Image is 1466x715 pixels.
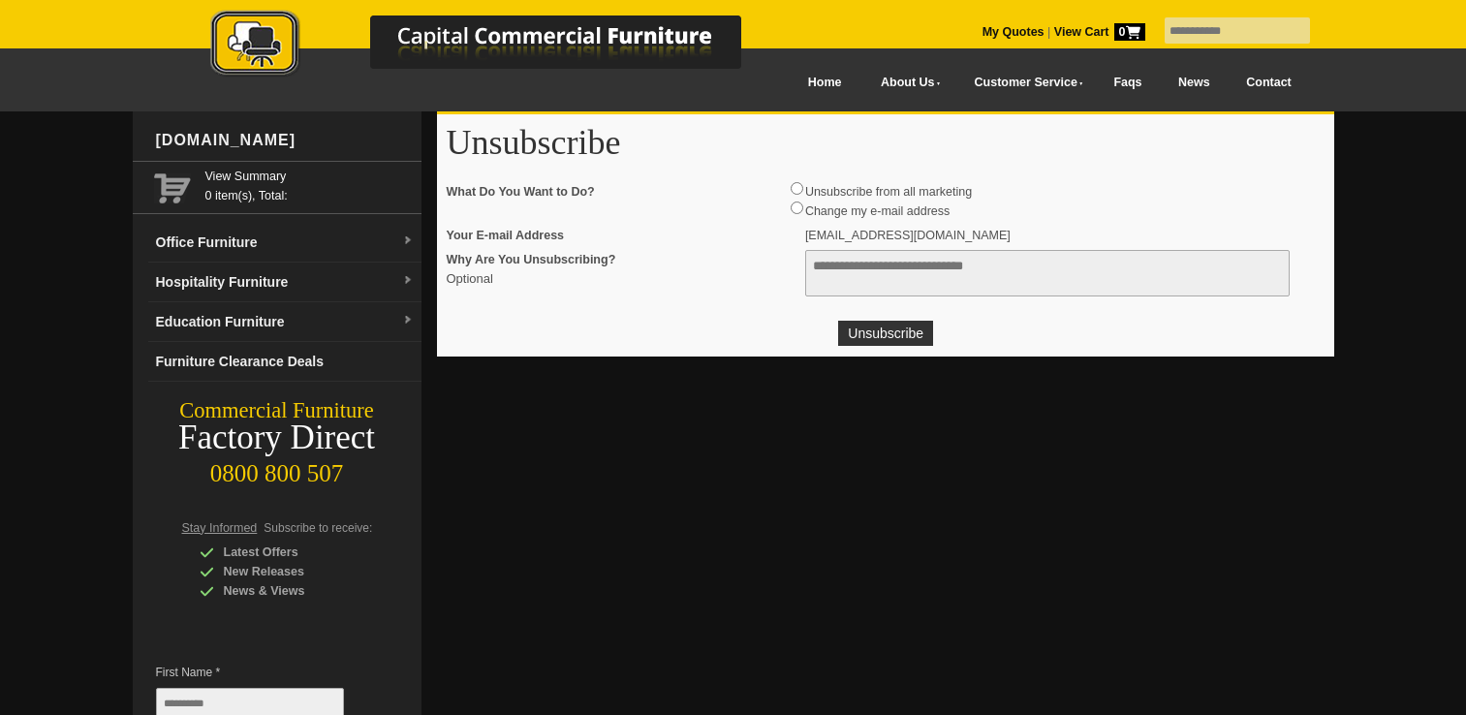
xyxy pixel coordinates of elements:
[133,424,421,451] div: Factory Direct
[148,263,421,302] a: Hospitality Furnituredropdown
[402,315,414,326] img: dropdown
[133,451,421,487] div: 0800 800 507
[148,111,421,170] div: [DOMAIN_NAME]
[205,167,414,186] a: View Summary
[402,235,414,247] img: dropdown
[447,182,795,202] span: What Do You Want to Do?
[447,269,795,289] span: Optional
[264,521,372,535] span: Subscribe to receive:
[859,61,952,105] a: About Us
[1228,61,1309,105] a: Contact
[200,543,384,562] div: Latest Offers
[156,663,373,682] span: First Name *
[1054,25,1145,39] strong: View Cart
[182,521,258,535] span: Stay Informed
[805,185,972,199] label: Unsubscribe from all marketing
[1114,23,1145,41] span: 0
[148,342,421,382] a: Furniture Clearance Deals
[805,204,950,218] label: Change my e-mail address
[148,302,421,342] a: Education Furnituredropdown
[157,10,835,86] a: Capital Commercial Furniture Logo
[205,167,414,202] span: 0 item(s), Total:
[838,321,933,346] button: Unsubscribe
[402,275,414,287] img: dropdown
[157,10,835,80] img: Capital Commercial Furniture Logo
[1160,61,1228,105] a: News
[791,202,803,214] input: What Do You Want to Do?
[200,562,384,581] div: New Releases
[952,61,1095,105] a: Customer Service
[447,124,1344,161] h1: Unsubscribe
[805,250,1290,296] textarea: Why Are You Unsubscribing?
[1096,61,1161,105] a: Faqs
[983,25,1045,39] a: My Quotes
[200,581,384,601] div: News & Views
[447,250,795,269] span: Why Are You Unsubscribing?
[148,223,421,263] a: Office Furnituredropdown
[1050,25,1144,39] a: View Cart0
[791,182,803,195] input: What Do You Want to Do?
[447,226,795,245] span: Your E-mail Address
[805,224,1344,247] div: [EMAIL_ADDRESS][DOMAIN_NAME]
[133,397,421,424] div: Commercial Furniture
